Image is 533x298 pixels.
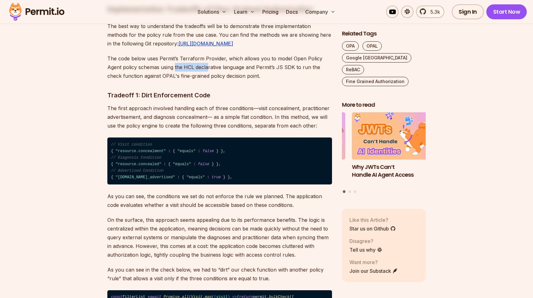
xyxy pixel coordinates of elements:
[261,163,345,186] h3: Policy-Based Access Control (PBAC) Isn’t as Great as You Think
[182,175,184,179] span: {
[216,149,218,153] span: }
[342,30,426,38] h2: Related Tags
[115,175,175,179] span: "[DOMAIN_NAME]_advertised"
[342,101,426,109] h2: More to read
[216,162,218,166] span: }
[168,149,171,153] span: :
[111,162,113,166] span: {
[193,162,195,166] span: :
[342,53,411,63] a: Google [GEOGRAPHIC_DATA]
[111,175,113,179] span: {
[303,6,338,18] button: Company
[416,6,444,18] a: 5.3k
[107,22,332,48] p: The best way to understand the tradeoffs will be to demonstrate three implementation methods for ...
[107,265,332,283] p: As you can see in the check below, we had to “dirt” our check function with another policy “rule”...
[352,113,436,187] li: 1 of 3
[352,113,436,160] img: Why JWTs Can’t Handle AI Agent Access
[111,149,113,153] span: {
[223,175,225,179] span: }
[173,149,175,153] span: {
[164,162,166,166] span: :
[349,258,398,266] p: Want more?
[107,216,332,259] p: On the surface, this approach seems appealing due to its performance benefits. The logic is centr...
[228,175,230,179] span: }
[6,1,67,22] img: Permit logo
[342,65,364,74] a: ReBAC
[260,6,281,18] a: Pricing
[427,8,440,16] span: 5.3k
[349,267,398,275] a: Join our Substack
[342,41,359,51] a: OPA
[111,169,164,173] span: // Advertised Condition
[349,246,382,254] a: Tell us why
[342,113,426,194] div: Posts
[230,175,232,179] span: ,
[486,4,527,19] a: Start Now
[349,237,382,245] p: Disagree?
[221,149,223,153] span: }
[177,149,196,153] span: "equals"
[186,175,205,179] span: "equals"
[115,162,161,166] span: "resource.concealed"
[168,162,171,166] span: {
[343,190,346,193] button: Go to slide 1
[354,190,356,193] button: Go to slide 3
[261,113,345,160] img: Policy-Based Access Control (PBAC) Isn’t as Great as You Think
[207,175,209,179] span: :
[107,90,332,100] h3: Tradeoff 1: Dirt Enforcement Code
[111,156,161,160] span: // Diagnosis Condition
[349,216,396,224] p: Like this Article?
[231,6,257,18] button: Learn
[198,149,200,153] span: :
[195,6,229,18] button: Solutions
[283,6,300,18] a: Docs
[261,113,345,187] li: 3 of 3
[452,4,484,19] a: Sign In
[107,104,332,130] p: The first approach involved handling each of three conditions—visit concealment, practitioner adv...
[107,54,332,80] p: The code below uses Permit’s Terraform Provider, which allows you to model Open Policy Agent poli...
[178,40,233,47] a: [URL][DOMAIN_NAME]
[342,77,409,86] a: Fine Grained Authorization
[349,225,396,232] a: Star us on Github
[212,175,221,179] span: true
[212,162,214,166] span: }
[107,192,332,209] p: As you can see, the conditions we set do not enforce the rule we planned. The application code ev...
[348,190,351,193] button: Go to slide 2
[352,163,436,179] h3: Why JWTs Can’t Handle AI Agent Access
[173,162,191,166] span: "equals"
[177,175,180,179] span: :
[111,142,152,147] span: // Visit condition
[223,149,225,153] span: ,
[218,162,221,166] span: ,
[198,162,209,166] span: false
[203,149,214,153] span: false
[115,149,166,153] span: "resource.concealment"
[362,41,382,51] a: OPAL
